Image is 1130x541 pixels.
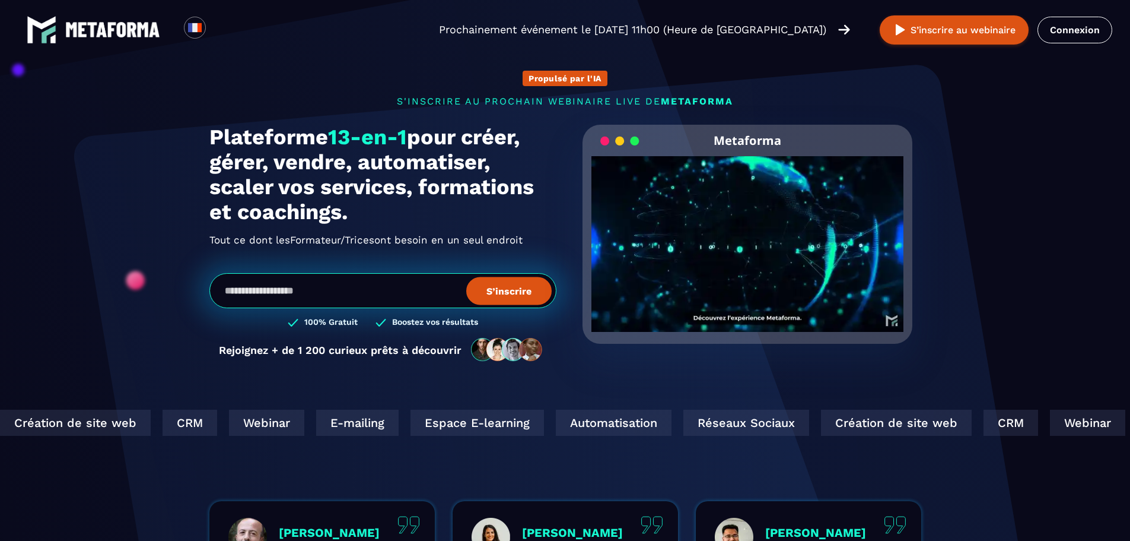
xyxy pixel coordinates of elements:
[27,15,56,45] img: logo
[216,23,225,37] input: Search for option
[219,344,461,356] p: Rejoignez + de 1 200 curieux prêts à découvrir
[439,21,826,38] p: Prochainement événement le [DATE] 11h00 (Heure de [GEOGRAPHIC_DATA])
[209,96,921,107] p: s'inscrire au prochain webinaire live de
[529,74,601,83] p: Propulsé par l'IA
[304,317,358,328] h3: 100% Gratuit
[880,15,1029,45] button: S’inscrire au webinaire
[522,526,623,540] p: [PERSON_NAME]
[467,337,547,362] img: community-people
[983,410,1038,436] div: CRM
[410,410,544,436] div: Espace E-learning
[641,516,663,534] img: quote
[209,230,556,249] h2: Tout ce dont les ont besoin en un seul endroit
[556,410,671,436] div: Automatisation
[661,96,733,107] span: METAFORMA
[884,516,906,534] img: quote
[714,125,781,156] h2: Metaforma
[375,317,386,328] img: checked
[206,17,235,43] div: Search for option
[838,23,850,36] img: arrow-right
[65,22,160,37] img: logo
[316,410,399,436] div: E-mailing
[397,516,420,534] img: quote
[765,526,866,540] p: [PERSON_NAME]
[1050,410,1125,436] div: Webinar
[187,20,202,35] img: fr
[821,410,972,436] div: Création de site web
[683,410,809,436] div: Réseaux Sociaux
[288,317,298,328] img: checked
[591,156,904,312] video: Your browser does not support the video tag.
[392,317,478,328] h3: Boostez vos résultats
[328,125,407,150] span: 13-en-1
[209,125,556,224] h1: Plateforme pour créer, gérer, vendre, automatiser, scaler vos services, formations et coachings.
[893,23,908,37] img: play
[163,410,217,436] div: CRM
[600,135,639,147] img: loading
[466,277,552,305] button: S’inscrire
[279,526,380,540] p: [PERSON_NAME]
[1037,17,1112,43] a: Connexion
[290,230,374,249] span: Formateur/Trices
[229,410,304,436] div: Webinar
